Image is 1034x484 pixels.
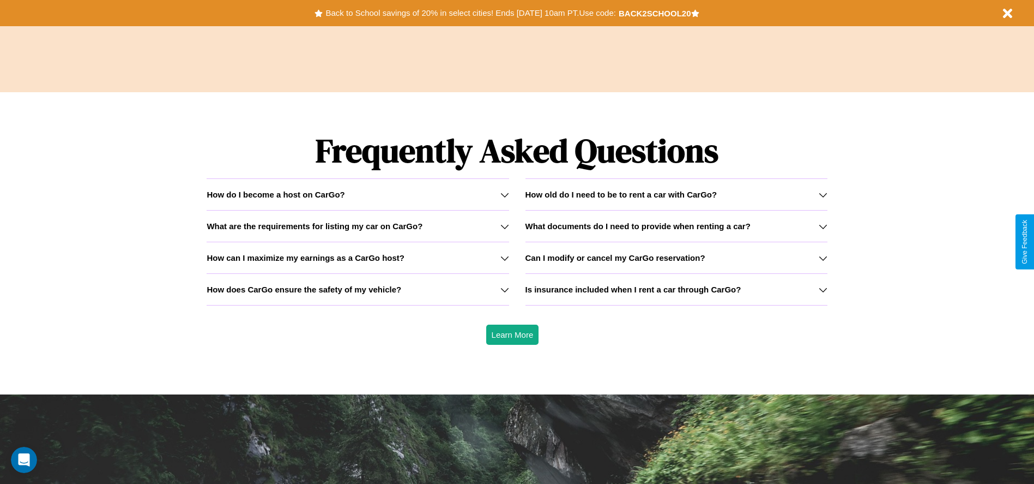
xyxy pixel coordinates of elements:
[525,285,741,294] h3: Is insurance included when I rent a car through CarGo?
[207,222,422,231] h3: What are the requirements for listing my car on CarGo?
[323,5,618,21] button: Back to School savings of 20% in select cities! Ends [DATE] 10am PT.Use code:
[1021,220,1029,264] div: Give Feedback
[207,123,827,178] h1: Frequently Asked Questions
[207,253,404,262] h3: How can I maximize my earnings as a CarGo host?
[525,253,705,262] h3: Can I modify or cancel my CarGo reservation?
[207,285,401,294] h3: How does CarGo ensure the safety of my vehicle?
[207,190,344,199] h3: How do I become a host on CarGo?
[619,9,691,18] b: BACK2SCHOOL20
[525,222,751,231] h3: What documents do I need to provide when renting a car?
[525,190,717,199] h3: How old do I need to be to rent a car with CarGo?
[11,447,37,473] iframe: Intercom live chat
[486,325,539,345] button: Learn More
